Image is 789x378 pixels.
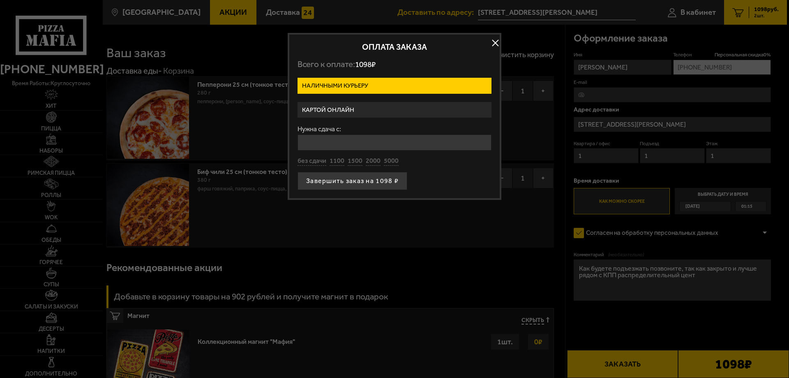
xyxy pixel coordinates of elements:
[298,126,491,132] label: Нужна сдача с:
[384,157,399,166] button: 5000
[298,157,326,166] button: без сдачи
[348,157,362,166] button: 1500
[298,102,491,118] label: Картой онлайн
[298,78,491,94] label: Наличными курьеру
[355,60,376,69] span: 1098 ₽
[298,172,407,190] button: Завершить заказ на 1098 ₽
[366,157,381,166] button: 2000
[298,43,491,51] h2: Оплата заказа
[330,157,344,166] button: 1100
[298,59,491,70] p: Всего к оплате:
